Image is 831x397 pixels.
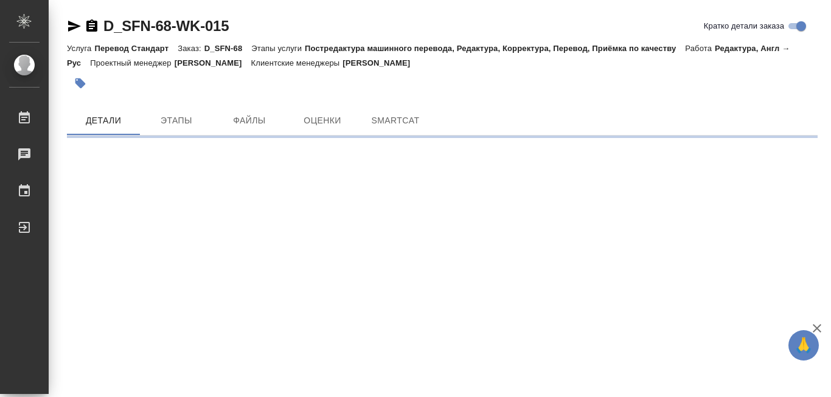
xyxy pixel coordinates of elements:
span: Кратко детали заказа [704,20,784,32]
p: Услуга [67,44,94,53]
button: Скопировать ссылку [85,19,99,33]
button: Скопировать ссылку для ЯМессенджера [67,19,82,33]
p: D_SFN-68 [204,44,252,53]
span: Этапы [147,113,206,128]
button: Добавить тэг [67,70,94,97]
button: 🙏 [788,330,819,361]
span: 🙏 [793,333,814,358]
span: Детали [74,113,133,128]
span: Оценки [293,113,352,128]
p: [PERSON_NAME] [175,58,251,67]
a: D_SFN-68-WK-015 [103,18,229,34]
span: SmartCat [366,113,425,128]
p: Перевод Стандарт [94,44,178,53]
p: Заказ: [178,44,204,53]
p: Этапы услуги [251,44,305,53]
p: Работа [685,44,715,53]
span: Файлы [220,113,279,128]
p: Постредактура машинного перевода, Редактура, Корректура, Перевод, Приёмка по качеству [305,44,685,53]
p: Проектный менеджер [90,58,174,67]
p: Клиентские менеджеры [251,58,343,67]
p: [PERSON_NAME] [342,58,419,67]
